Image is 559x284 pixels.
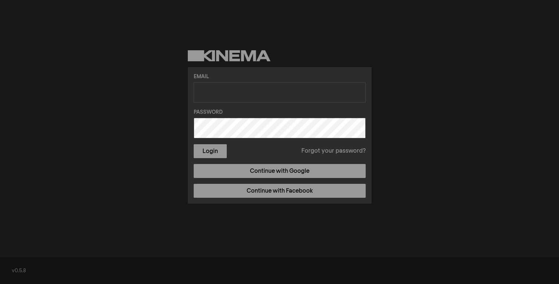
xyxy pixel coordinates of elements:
div: v0.5.8 [12,267,547,275]
button: Login [194,144,227,158]
label: Password [194,109,366,116]
a: Continue with Google [194,164,366,178]
label: Email [194,73,366,81]
a: Continue with Facebook [194,184,366,198]
a: Forgot your password? [301,147,366,156]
